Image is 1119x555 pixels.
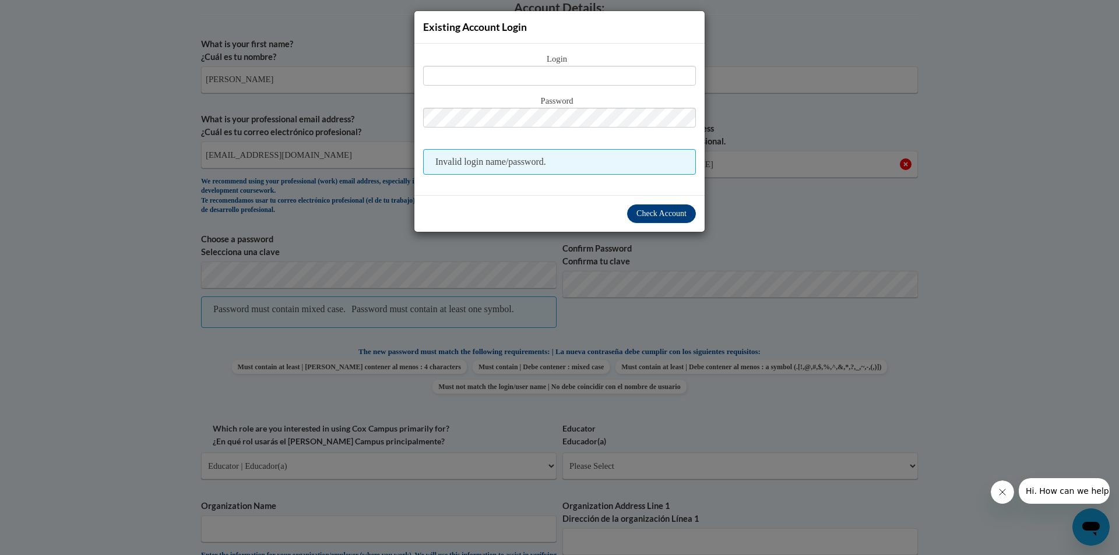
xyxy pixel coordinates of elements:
iframe: Close message [991,480,1014,504]
span: Invalid login name/password. [423,149,696,175]
span: Hi. How can we help? [7,8,94,17]
span: Existing Account Login [423,21,527,33]
iframe: Message from company [1019,478,1110,504]
span: Login [423,53,696,66]
span: Check Account [636,209,687,218]
span: Password [423,95,696,108]
button: Check Account [627,204,696,223]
